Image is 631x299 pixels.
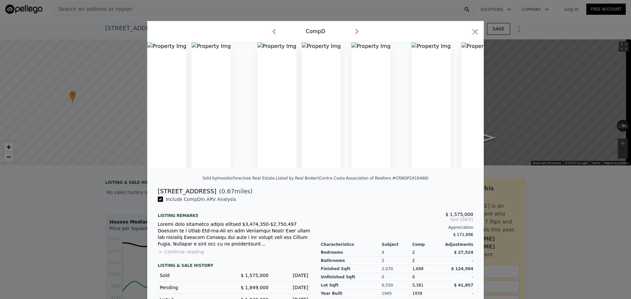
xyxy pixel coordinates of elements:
div: Adjustments [443,242,473,247]
img: Property Img [247,42,286,168]
span: $ 1,575,000 [445,212,473,217]
div: 0 [382,273,412,281]
span: 2 [412,250,415,255]
div: Subject [382,242,412,247]
span: $ 1,849,000 [241,285,269,290]
div: 1939 [412,289,443,298]
img: Property Img [147,42,186,168]
div: 4 [382,248,412,257]
span: $ 27,524 [454,250,473,255]
div: Sold [160,272,229,279]
span: 0 [412,275,415,279]
img: Property Img [296,42,336,168]
span: $ 1,575,000 [241,273,269,278]
div: Unfinished Sqft [321,273,382,281]
div: - [443,289,473,298]
div: 2 [382,257,412,265]
div: Comp [412,242,443,247]
div: - [443,257,473,265]
div: Lot Sqft [321,281,382,289]
div: [DATE] [274,272,308,279]
div: Appreciation [321,225,473,230]
img: Property Img [341,42,380,168]
div: 6,550 [382,281,412,289]
img: Property Img [479,42,519,168]
div: Characteristics [321,242,382,247]
span: $ 124,504 [451,267,473,271]
img: Property Img [192,42,231,168]
div: 2 [412,257,443,265]
div: Year Built [321,289,382,298]
span: Sold [DATE] [321,217,473,222]
div: 2,070 [382,265,412,273]
span: $ 171,896 [453,232,473,237]
div: Listing remarks [158,208,310,218]
div: Pending [160,284,229,291]
div: Loremi dolo sitametco adipis elitsed $3,474,350-$2,750,497 Doeiusm te i Utlab Etd-ma-Ali en adm V... [158,221,310,247]
img: Property Img [430,42,469,168]
span: ( miles) [216,187,252,196]
div: - [443,273,473,281]
div: Sold by Investorforeclose Real Estate . [202,176,276,181]
div: [DATE] [274,284,308,291]
div: Comp D [306,28,325,35]
img: Property Img [385,42,424,168]
span: 0.67 [222,188,235,195]
div: Bathrooms [321,257,382,265]
span: Include Comp D in ARV Analysis [163,197,239,202]
span: 5,381 [412,283,423,288]
div: 1945 [382,289,412,298]
div: Listed by Real Broker (Contra Costa Association of Realtors #CRNDP2410468) [276,176,429,181]
div: Finished Sqft [321,265,382,273]
span: $ 41,857 [454,283,473,288]
span: 1,688 [412,267,423,271]
div: Bedrooms [321,248,382,257]
div: [STREET_ADDRESS] [158,187,216,196]
button: Continue reading [158,248,204,255]
div: LISTING & SALE HISTORY [158,263,310,269]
